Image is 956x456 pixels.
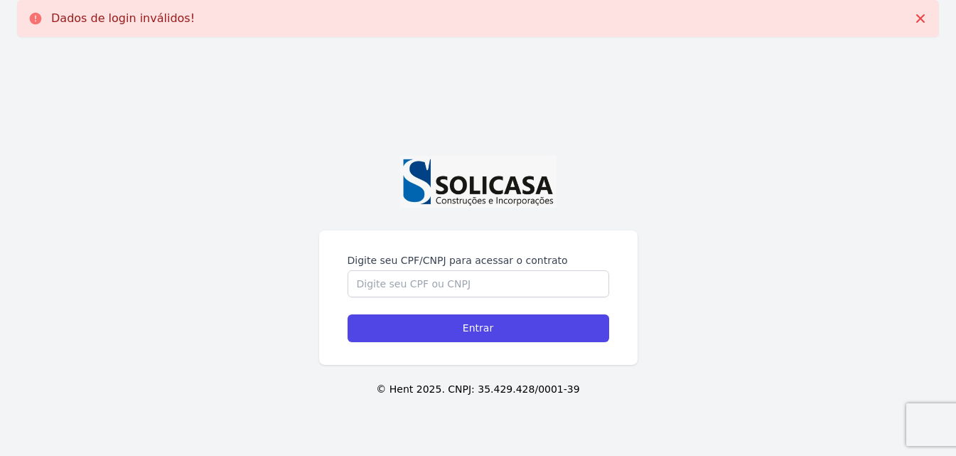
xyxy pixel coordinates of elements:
[23,382,933,397] p: © Hent 2025. CNPJ: 35.429.428/0001-39
[51,11,195,26] p: Dados de login inválidos!
[400,156,557,207] img: WhatsApp%20Image%202024-07-01%20at%2014.11.26%20(1).jpeg
[348,253,609,267] label: Digite seu CPF/CNPJ para acessar o contrato
[348,314,609,342] input: Entrar
[348,270,609,297] input: Digite seu CPF ou CNPJ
